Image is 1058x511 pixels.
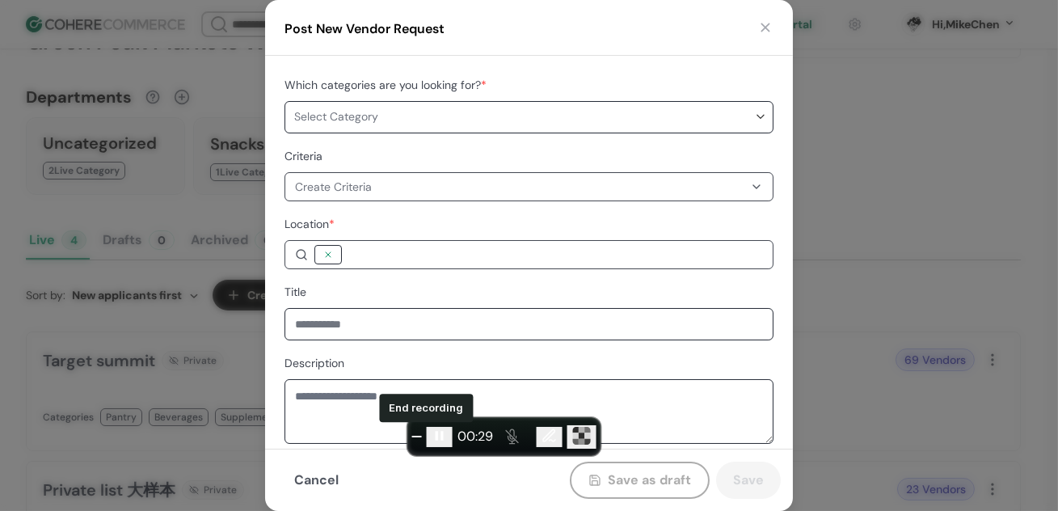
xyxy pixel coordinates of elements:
[285,285,306,299] label: Title
[295,179,372,196] div: Create Criteria
[285,217,335,231] label: Location
[285,356,344,370] label: Description
[285,149,322,163] label: Criteria
[570,462,710,499] button: Save as draft
[285,19,445,39] h4: Post New Vendor Request
[716,462,781,499] button: Save
[294,108,754,125] span: Select Category
[285,78,487,92] label: Which categories are you looking for?
[277,462,356,499] button: Cancel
